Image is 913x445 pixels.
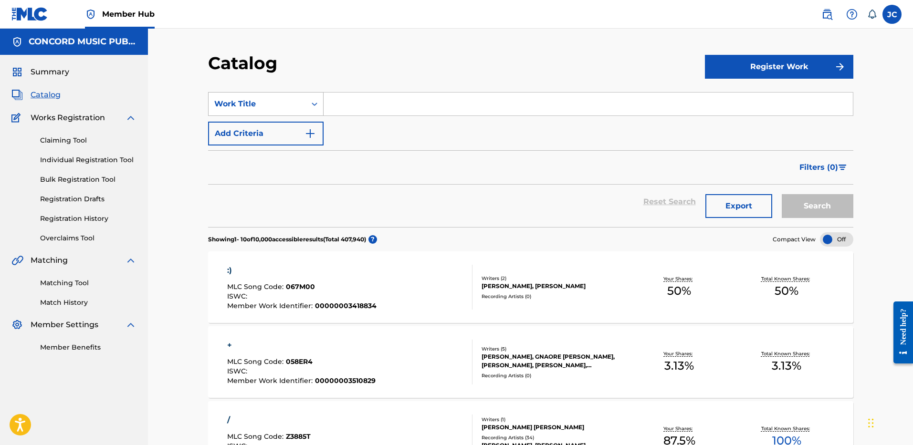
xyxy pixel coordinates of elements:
div: Help [842,5,861,24]
p: Total Known Shares: [761,275,812,282]
span: Z3885T [286,432,311,441]
p: Total Known Shares: [761,425,812,432]
a: Claiming Tool [40,135,136,145]
span: 3.13 % [772,357,801,374]
img: Matching [11,255,23,266]
div: Recording Artists ( 0 ) [482,372,626,379]
a: Bulk Registration Tool [40,175,136,185]
span: ISWC : [227,367,250,375]
img: MLC Logo [11,7,48,21]
h5: CONCORD MUSIC PUBLISHING LLC [29,36,136,47]
a: Registration Drafts [40,194,136,204]
p: Your Shares: [663,275,695,282]
div: Notifications [867,10,877,19]
div: Work Title [214,98,300,110]
img: Works Registration [11,112,24,124]
a: Individual Registration Tool [40,155,136,165]
a: +MLC Song Code:058ER4ISWC:Member Work Identifier:00000003510829Writers (5)[PERSON_NAME], GNAORE [... [208,326,853,398]
img: search [821,9,833,20]
a: SummarySummary [11,66,69,78]
div: [PERSON_NAME], [PERSON_NAME] [482,282,626,290]
img: expand [125,255,136,266]
button: Add Criteria [208,122,324,145]
span: Filters ( 0 ) [799,162,838,173]
span: Summary [31,66,69,78]
span: ? [368,235,377,244]
a: Overclaims Tool [40,233,136,243]
img: expand [125,319,136,331]
span: MLC Song Code : [227,357,286,366]
span: 50 % [775,282,798,300]
span: MLC Song Code : [227,432,286,441]
img: 9d2ae6d4665cec9f34b9.svg [304,128,316,139]
div: :) [227,265,377,276]
img: expand [125,112,136,124]
div: Writers ( 5 ) [482,345,626,352]
span: Compact View [773,235,816,244]
div: Recording Artists ( 34 ) [482,434,626,441]
a: Matching Tool [40,278,136,288]
p: Your Shares: [663,350,695,357]
a: CatalogCatalog [11,89,61,101]
span: Member Work Identifier : [227,376,315,385]
span: 00000003418834 [315,301,377,310]
div: + [227,340,376,351]
span: 50 % [667,282,691,300]
div: Writers ( 2 ) [482,275,626,282]
div: / [227,414,379,426]
a: Registration History [40,214,136,224]
img: f7272a7cc735f4ea7f67.svg [834,61,846,72]
span: MLC Song Code : [227,282,286,291]
img: Member Settings [11,319,23,331]
img: Summary [11,66,23,78]
button: Filters (0) [794,155,853,179]
h2: Catalog [208,52,282,74]
span: Matching [31,255,68,266]
span: Member Hub [102,9,155,20]
span: Member Work Identifier : [227,301,315,310]
div: [PERSON_NAME] [PERSON_NAME] [482,423,626,432]
img: Catalog [11,89,23,101]
iframe: Resource Center [886,294,913,371]
p: Total Known Shares: [761,350,812,357]
span: 067M00 [286,282,315,291]
span: Member Settings [31,319,98,331]
span: ISWC : [227,292,250,300]
button: Export [705,194,772,218]
div: Recording Artists ( 0 ) [482,293,626,300]
p: Showing 1 - 10 of 10,000 accessible results (Total 407,940 ) [208,235,366,244]
img: Top Rightsholder [85,9,96,20]
span: Catalog [31,89,61,101]
img: Accounts [11,36,23,48]
div: Drag [868,409,874,437]
a: Member Benefits [40,342,136,352]
a: Public Search [818,5,837,24]
p: Your Shares: [663,425,695,432]
span: 058ER4 [286,357,313,366]
form: Search Form [208,92,853,227]
button: Register Work [705,55,853,79]
div: Writers ( 1 ) [482,416,626,423]
a: Match History [40,298,136,308]
div: [PERSON_NAME], GNAORE [PERSON_NAME], [PERSON_NAME], [PERSON_NAME], [PERSON_NAME] [482,352,626,370]
a: :)MLC Song Code:067M00ISWC:Member Work Identifier:00000003418834Writers (2)[PERSON_NAME], [PERSON... [208,251,853,323]
span: 00000003510829 [315,376,376,385]
iframe: Chat Widget [865,399,913,445]
img: filter [839,165,847,170]
div: User Menu [882,5,902,24]
img: help [846,9,858,20]
span: 3.13 % [664,357,694,374]
span: Works Registration [31,112,105,124]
